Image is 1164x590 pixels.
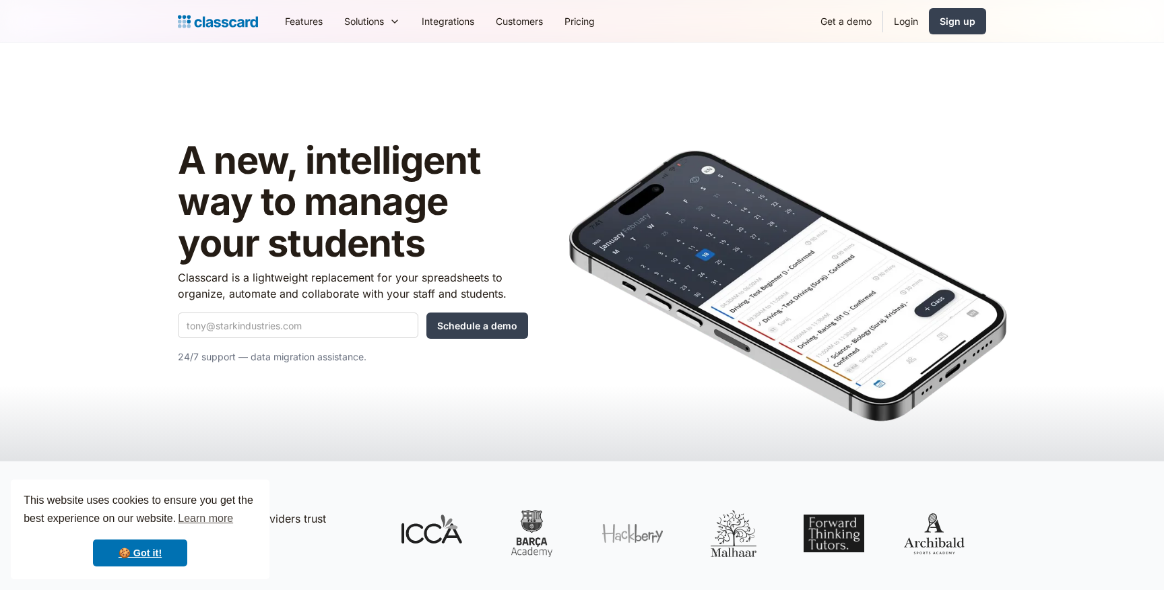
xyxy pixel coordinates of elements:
div: cookieconsent [11,480,269,579]
a: Integrations [411,6,485,36]
input: Schedule a demo [426,313,528,339]
a: Get a demo [810,6,882,36]
span: This website uses cookies to ensure you get the best experience on our website. [24,492,257,529]
p: Classcard is a lightweight replacement for your spreadsheets to organize, automate and collaborat... [178,269,528,302]
input: tony@starkindustries.com [178,313,418,338]
form: Quick Demo Form [178,313,528,339]
a: dismiss cookie message [93,539,187,566]
a: Login [883,6,929,36]
p: class providers trust Classcard [185,511,373,543]
a: Pricing [554,6,606,36]
div: Sign up [940,14,975,28]
div: Solutions [333,6,411,36]
a: Customers [485,6,554,36]
p: 24/7 support — data migration assistance. [178,349,528,365]
a: learn more about cookies [176,509,235,529]
a: Logo [178,12,258,31]
div: Solutions [344,14,384,28]
h1: A new, intelligent way to manage your students [178,140,528,265]
a: Sign up [929,8,986,34]
a: Features [274,6,333,36]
